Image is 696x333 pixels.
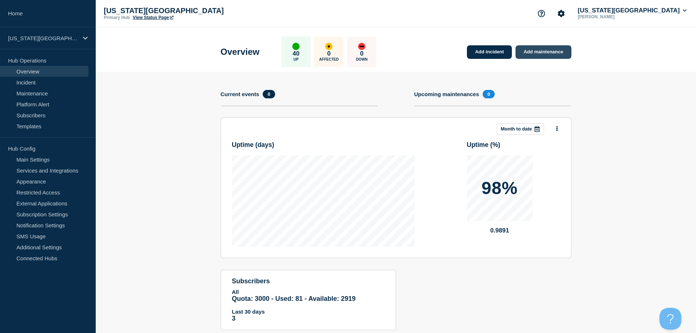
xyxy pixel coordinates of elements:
[232,289,385,295] p: All
[467,227,533,234] p: 0.9891
[232,141,415,149] h3: Uptime ( days )
[576,7,688,14] button: [US_STATE][GEOGRAPHIC_DATA]
[319,57,339,61] p: Affected
[497,123,544,135] button: Month to date
[292,43,300,50] div: up
[133,15,173,20] a: View Status Page
[414,91,479,97] h4: Upcoming maintenances
[104,7,250,15] p: [US_STATE][GEOGRAPHIC_DATA]
[232,309,385,315] p: Last 30 days
[325,43,332,50] div: affected
[534,6,549,21] button: Support
[358,43,365,50] div: down
[356,57,368,61] p: Down
[516,45,571,59] a: Add maintenance
[221,47,260,57] h1: Overview
[360,50,364,57] p: 0
[483,90,495,98] span: 0
[293,57,298,61] p: Up
[576,14,652,19] p: [PERSON_NAME]
[232,315,385,322] p: 3
[501,126,532,132] p: Month to date
[467,45,512,59] a: Add incident
[293,50,300,57] p: 40
[232,277,385,285] h4: subscribers
[232,295,356,302] span: Quota: 3000 - Used: 81 - Available: 2919
[327,50,331,57] p: 0
[263,90,275,98] span: 0
[482,179,518,197] p: 98%
[554,6,569,21] button: Account settings
[8,35,78,41] p: [US_STATE][GEOGRAPHIC_DATA]
[221,91,259,97] h4: Current events
[467,141,560,149] h3: Uptime ( % )
[659,308,681,330] iframe: Help Scout Beacon - Open
[104,15,130,20] p: Primary Hub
